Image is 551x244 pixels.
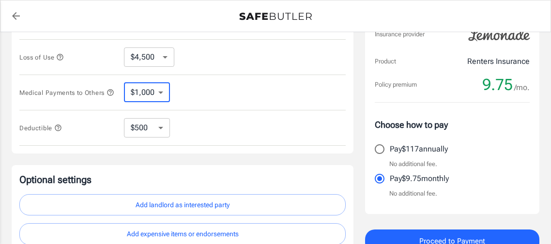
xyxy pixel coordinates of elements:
a: back to quotes [6,6,26,26]
p: Policy premium [375,80,417,90]
p: Renters Insurance [467,56,530,67]
p: Choose how to pay [375,118,530,131]
p: Insurance provider [375,30,425,39]
span: Loss of Use [19,54,64,61]
button: Loss of Use [19,51,64,63]
img: Back to quotes [239,13,312,20]
span: Deductible [19,124,62,132]
span: /mo. [514,81,530,94]
button: Add landlord as interested party [19,194,346,216]
p: Optional settings [19,173,346,186]
span: Medical Payments to Others [19,89,114,96]
button: Medical Payments to Others [19,87,114,98]
p: No additional fee. [389,189,437,198]
p: No additional fee. [389,159,437,169]
img: Lemonade [463,21,536,48]
p: Product [375,57,396,66]
p: Pay $117 annually [390,143,448,155]
button: Deductible [19,122,62,134]
p: Pay $9.75 monthly [390,173,449,184]
span: 9.75 [482,75,513,94]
